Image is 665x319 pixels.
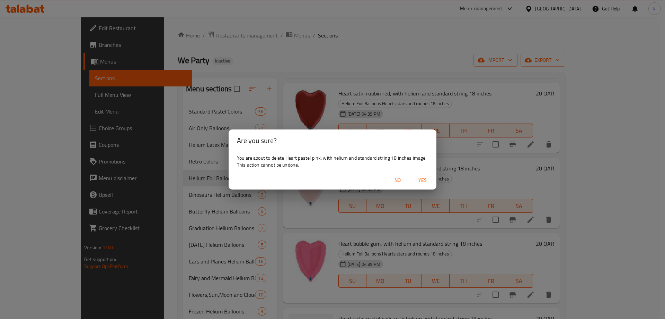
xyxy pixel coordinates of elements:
[229,152,436,171] div: You are about to delete Heart pastel pink, with helium and standard string 18 inches image. This ...
[389,176,406,185] span: No
[387,174,409,187] button: No
[411,174,434,187] button: Yes
[237,135,428,146] h2: Are you sure?
[414,176,431,185] span: Yes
